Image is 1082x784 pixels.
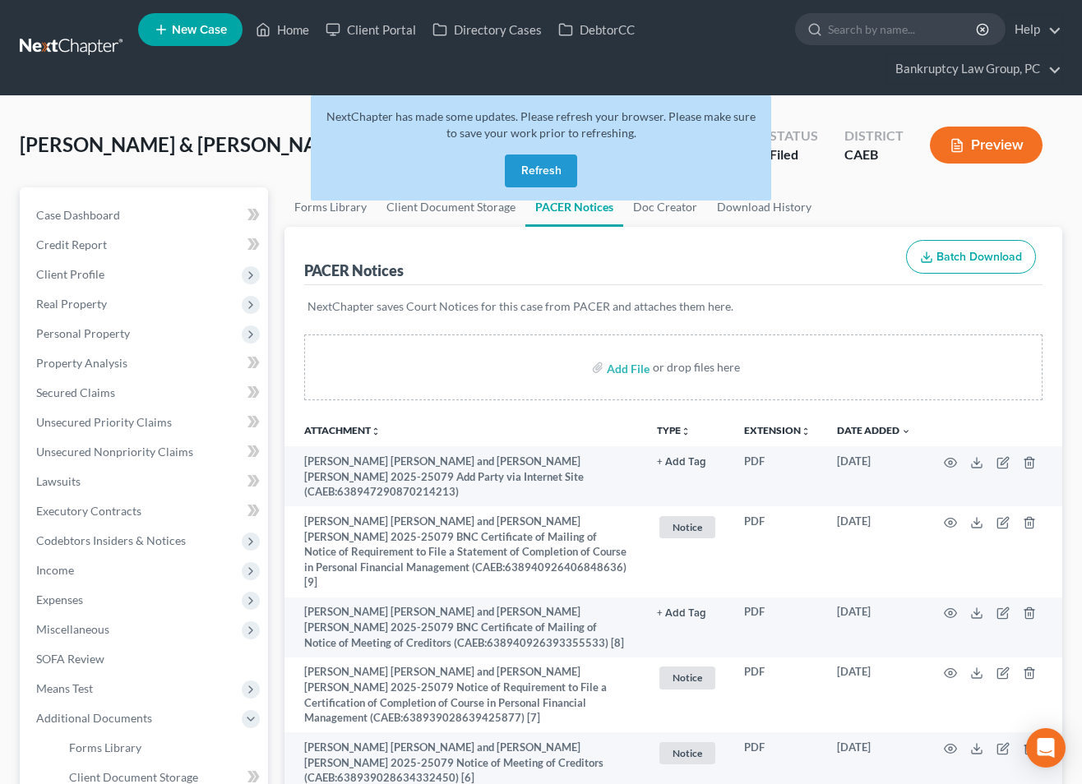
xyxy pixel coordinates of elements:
[36,504,141,518] span: Executory Contracts
[56,733,268,763] a: Forms Library
[284,597,644,657] td: [PERSON_NAME] [PERSON_NAME] and [PERSON_NAME] [PERSON_NAME] 2025-25079 BNC Certificate of Mailing...
[69,740,141,754] span: Forms Library
[659,742,715,764] span: Notice
[23,644,268,674] a: SOFA Review
[770,145,818,164] div: Filed
[36,267,104,281] span: Client Profile
[770,127,818,145] div: Status
[36,208,120,222] span: Case Dashboard
[317,15,424,44] a: Client Portal
[23,467,268,496] a: Lawsuits
[247,15,317,44] a: Home
[36,622,109,636] span: Miscellaneous
[36,297,107,311] span: Real Property
[36,533,186,547] span: Codebtors Insiders & Notices
[23,408,268,437] a: Unsecured Priority Claims
[36,681,93,695] span: Means Test
[681,427,691,436] i: unfold_more
[657,740,718,767] a: Notice
[284,506,644,597] td: [PERSON_NAME] [PERSON_NAME] and [PERSON_NAME] [PERSON_NAME] 2025-25079 BNC Certificate of Mailing...
[824,597,924,657] td: [DATE]
[307,298,1039,315] p: NextChapter saves Court Notices for this case from PACER and attaches them here.
[844,145,904,164] div: CAEB
[731,446,824,506] td: PDF
[901,427,911,436] i: expand_more
[36,711,152,725] span: Additional Documents
[936,250,1022,264] span: Batch Download
[653,359,740,376] div: or drop files here
[657,608,706,619] button: + Add Tag
[837,424,911,436] a: Date Added expand_more
[36,238,107,251] span: Credit Report
[1026,728,1066,768] div: Open Intercom Messenger
[36,356,127,370] span: Property Analysis
[824,657,924,733] td: [DATE]
[657,604,718,620] a: + Add Tag
[371,427,381,436] i: unfold_more
[23,496,268,526] a: Executory Contracts
[23,230,268,260] a: Credit Report
[657,664,718,691] a: Notice
[36,326,130,340] span: Personal Property
[828,14,978,44] input: Search by name...
[304,424,381,436] a: Attachmentunfold_more
[731,657,824,733] td: PDF
[659,516,715,538] span: Notice
[36,593,83,606] span: Expenses
[36,474,81,488] span: Lawsuits
[731,597,824,657] td: PDF
[1006,15,1061,44] a: Help
[844,127,904,145] div: District
[657,514,718,541] a: Notice
[731,506,824,597] td: PDF
[887,54,1061,84] a: Bankruptcy Law Group, PC
[550,15,643,44] a: DebtorCC
[659,666,715,689] span: Notice
[657,426,691,436] button: TYPEunfold_more
[744,424,811,436] a: Extensionunfold_more
[304,261,404,280] div: PACER Notices
[23,437,268,467] a: Unsecured Nonpriority Claims
[172,24,227,36] span: New Case
[930,127,1043,164] button: Preview
[20,132,353,156] span: [PERSON_NAME] & [PERSON_NAME]
[824,446,924,506] td: [DATE]
[36,415,172,429] span: Unsecured Priority Claims
[505,154,577,187] button: Refresh
[36,563,74,577] span: Income
[326,109,756,140] span: NextChapter has made some updates. Please refresh your browser. Please make sure to save your wor...
[23,378,268,408] a: Secured Claims
[284,446,644,506] td: [PERSON_NAME] [PERSON_NAME] and [PERSON_NAME] [PERSON_NAME] 2025-25079 Add Party via Internet Sit...
[23,348,268,378] a: Property Analysis
[801,427,811,436] i: unfold_more
[23,201,268,230] a: Case Dashboard
[69,770,198,784] span: Client Document Storage
[906,240,1036,274] button: Batch Download
[36,652,104,666] span: SOFA Review
[284,657,644,733] td: [PERSON_NAME] [PERSON_NAME] and [PERSON_NAME] [PERSON_NAME] 2025-25079 Notice of Requirement to F...
[424,15,550,44] a: Directory Cases
[36,445,193,459] span: Unsecured Nonpriority Claims
[284,187,377,227] a: Forms Library
[824,506,924,597] td: [DATE]
[657,454,718,469] a: + Add Tag
[657,457,706,468] button: + Add Tag
[36,385,115,399] span: Secured Claims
